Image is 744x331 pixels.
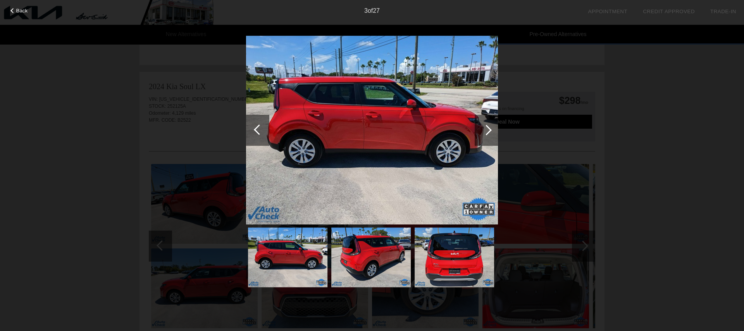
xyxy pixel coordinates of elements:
a: Appointment [588,9,627,14]
a: Trade-In [710,9,736,14]
span: Back [16,8,28,14]
img: image.aspx [248,228,327,287]
span: 27 [373,7,380,14]
a: Credit Approved [643,9,695,14]
img: image.aspx [415,228,494,287]
img: image.aspx [246,36,498,225]
img: image.aspx [331,228,411,287]
span: 3 [364,7,368,14]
